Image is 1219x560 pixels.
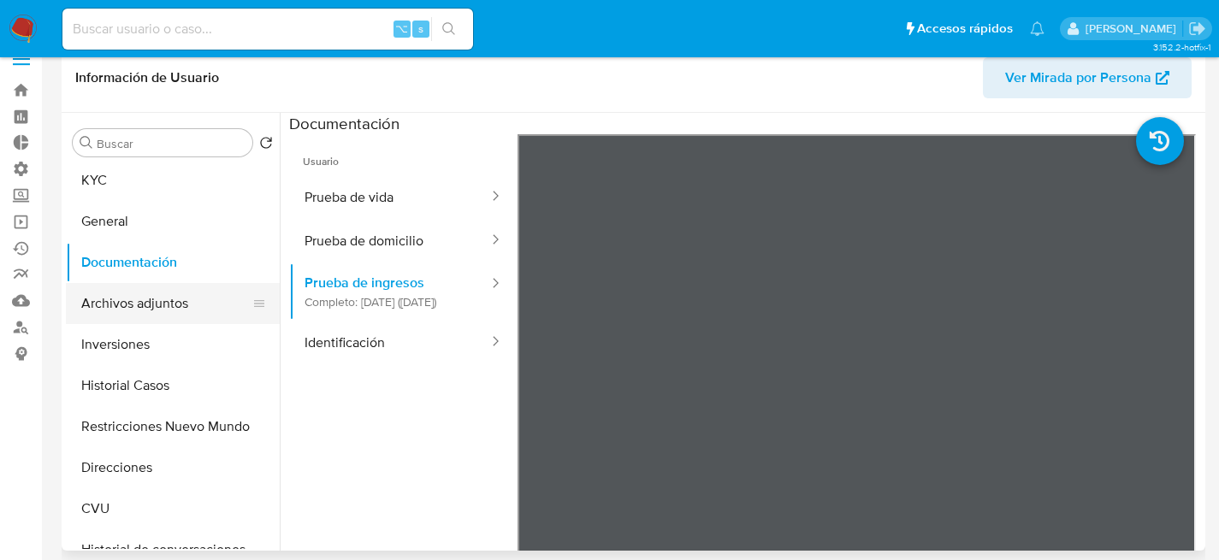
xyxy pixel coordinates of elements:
button: General [66,201,280,242]
span: s [418,21,423,37]
a: Salir [1188,20,1206,38]
button: Historial Casos [66,365,280,406]
button: Volver al orden por defecto [259,136,273,155]
p: facundo.marin@mercadolibre.com [1086,21,1182,37]
input: Buscar usuario o caso... [62,18,473,40]
button: search-icon [431,17,466,41]
span: ⌥ [395,21,408,37]
span: Ver Mirada por Persona [1005,57,1151,98]
a: Notificaciones [1030,21,1044,36]
input: Buscar [97,136,246,151]
span: 3.152.2-hotfix-1 [1153,40,1210,54]
button: Documentación [66,242,280,283]
span: Accesos rápidos [917,20,1013,38]
button: KYC [66,160,280,201]
button: Restricciones Nuevo Mundo [66,406,280,447]
button: Ver Mirada por Persona [983,57,1192,98]
button: CVU [66,488,280,529]
button: Direcciones [66,447,280,488]
button: Inversiones [66,324,280,365]
button: Archivos adjuntos [66,283,266,324]
h1: Información de Usuario [75,69,219,86]
button: Buscar [80,136,93,150]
